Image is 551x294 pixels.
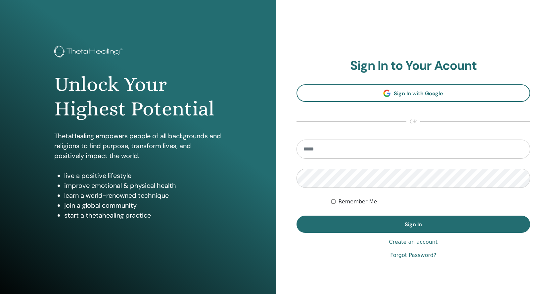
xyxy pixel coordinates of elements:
label: Remember Me [338,198,377,206]
a: Create an account [389,238,437,246]
li: learn a world-renowned technique [64,190,221,200]
a: Sign In with Google [297,84,530,102]
li: start a thetahealing practice [64,210,221,220]
li: improve emotional & physical health [64,181,221,190]
h1: Unlock Your Highest Potential [54,72,221,121]
span: or [406,118,420,126]
li: join a global community [64,200,221,210]
span: Sign In with Google [394,90,443,97]
button: Sign In [297,216,530,233]
span: Sign In [405,221,422,228]
li: live a positive lifestyle [64,171,221,181]
h2: Sign In to Your Acount [297,58,530,73]
div: Keep me authenticated indefinitely or until I manually logout [331,198,530,206]
p: ThetaHealing empowers people of all backgrounds and religions to find purpose, transform lives, a... [54,131,221,161]
a: Forgot Password? [390,251,436,259]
